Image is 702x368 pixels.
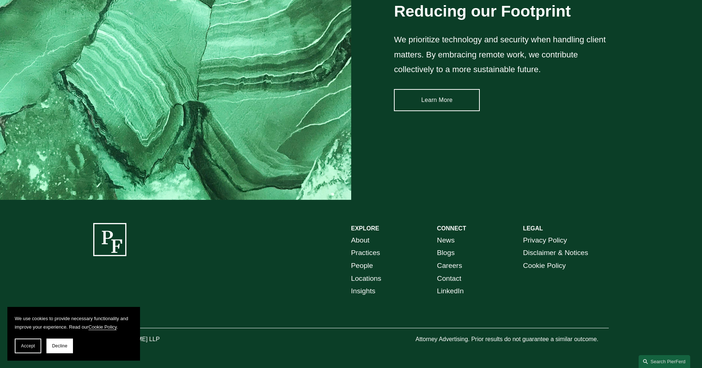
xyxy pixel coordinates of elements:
[88,324,117,330] a: Cookie Policy
[351,247,380,259] a: Practices
[437,234,455,247] a: News
[394,89,480,111] a: Learn More
[437,259,462,272] a: Careers
[351,285,376,298] a: Insights
[46,339,73,353] button: Decline
[523,259,566,272] a: Cookie Policy
[394,32,609,77] p: We prioritize technology and security when handling client matters. By embracing remote work, we ...
[15,339,41,353] button: Accept
[639,355,690,368] a: Search this site
[394,1,609,21] h2: Reducing our Footprint
[351,225,379,231] strong: EXPLORE
[523,234,567,247] a: Privacy Policy
[93,334,201,345] p: © [PERSON_NAME] LLP
[523,225,543,231] strong: LEGAL
[7,307,140,361] section: Cookie banner
[351,234,370,247] a: About
[523,247,588,259] a: Disclaimer & Notices
[415,334,609,345] p: Attorney Advertising. Prior results do not guarantee a similar outcome.
[21,343,35,348] span: Accept
[52,343,67,348] span: Decline
[351,259,373,272] a: People
[437,285,464,298] a: LinkedIn
[437,272,461,285] a: Contact
[351,272,381,285] a: Locations
[437,225,466,231] strong: CONNECT
[15,314,133,331] p: We use cookies to provide necessary functionality and improve your experience. Read our .
[437,247,455,259] a: Blogs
